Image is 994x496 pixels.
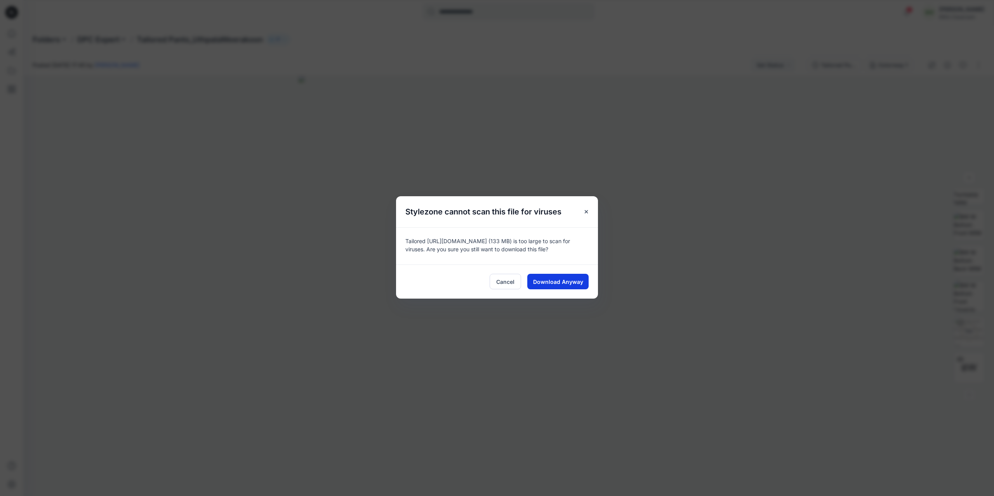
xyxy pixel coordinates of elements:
[490,274,521,289] button: Cancel
[579,205,593,219] button: Close
[496,278,514,286] span: Cancel
[533,278,583,286] span: Download Anyway
[527,274,589,289] button: Download Anyway
[396,227,598,264] div: Tailored [URL][DOMAIN_NAME] (133 MB) is too large to scan for viruses. Are you sure you still wan...
[396,196,571,227] h5: Stylezone cannot scan this file for viruses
